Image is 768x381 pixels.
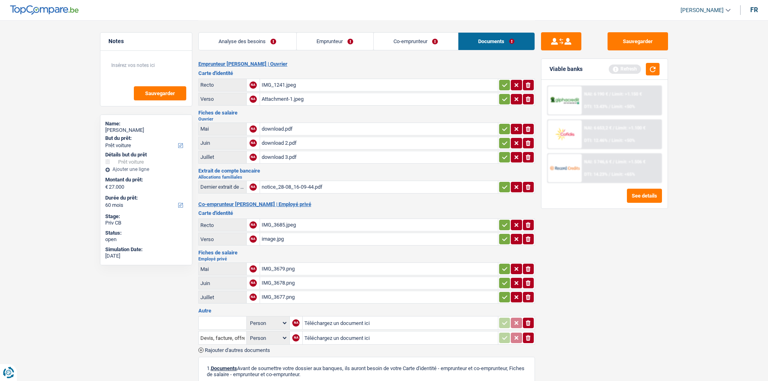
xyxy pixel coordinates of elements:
h5: Notes [108,38,184,45]
div: Stage: [105,213,187,220]
span: Limit: <50% [612,138,635,143]
div: Verso [200,236,245,242]
a: Emprunteur [297,33,373,50]
p: 1. Avant de soumettre votre dossier aux banques, ils auront besoin de votre Carte d'identité - em... [207,365,527,377]
h3: Carte d'identité [198,210,535,216]
h3: Autre [198,308,535,313]
img: Record Credits [550,160,580,175]
div: NA [292,334,300,341]
div: NA [250,154,257,161]
div: download.pdf [262,123,496,135]
label: But du prêt: [105,135,185,142]
div: open [105,236,187,243]
span: DTI: 13.43% [584,104,608,109]
div: download 2.pdf [262,137,496,149]
div: Attachment-1.jpeg [262,93,496,105]
div: fr [750,6,758,14]
a: [PERSON_NAME] [674,4,731,17]
div: NA [250,294,257,301]
div: Simulation Date: [105,246,187,253]
a: Co-emprunteur [374,33,458,50]
img: TopCompare Logo [10,5,79,15]
div: IMG_3678.png [262,277,496,289]
h3: Fiches de salaire [198,110,535,115]
span: DTI: 14.23% [584,172,608,177]
button: Rajouter d'autres documents [198,348,270,353]
label: Durée du prêt: [105,195,185,201]
div: NA [250,183,257,191]
label: Montant du prêt: [105,177,185,183]
span: Limit: >1.150 € [612,92,642,97]
button: Sauvegarder [608,32,668,50]
div: NA [292,319,300,327]
div: [PERSON_NAME] [105,127,187,133]
div: Refresh [609,65,641,73]
div: Détails but du prêt [105,152,187,158]
div: Priv CB [105,220,187,226]
h2: Co-emprunteur [PERSON_NAME] | Employé privé [198,201,535,208]
span: / [613,125,614,131]
button: See details [627,189,662,203]
h3: Extrait de compte bancaire [198,168,535,173]
div: Juin [200,280,245,286]
div: Juillet [200,294,245,300]
button: Sauvegarder [134,86,186,100]
div: Recto [200,82,245,88]
div: Status: [105,230,187,236]
a: Analyse des besoins [199,33,296,50]
h3: Carte d'identité [198,71,535,76]
h2: Emprunteur [PERSON_NAME] | Ouvrier [198,61,535,67]
div: NA [250,96,257,103]
div: Juin [200,140,245,146]
h2: Employé privé [198,257,535,261]
span: € [105,184,108,190]
span: Sauvegarder [145,91,175,96]
div: NA [250,139,257,147]
div: IMG_1241.jpeg [262,79,496,91]
span: Limit: <65% [612,172,635,177]
div: Juillet [200,154,245,160]
div: Ajouter une ligne [105,167,187,172]
div: Verso [200,96,245,102]
div: [DATE] [105,253,187,259]
span: NAI: 5 746,6 € [584,159,612,164]
span: NAI: 6 190 € [584,92,608,97]
div: IMG_3679.png [262,263,496,275]
h2: Allocations familiales [198,175,535,179]
div: Dernier extrait de compte pour vos allocations familiales [200,184,245,190]
div: NA [250,235,257,243]
h2: Ouvrier [198,117,535,121]
span: / [609,104,610,109]
div: image.jpg [262,233,496,245]
span: Rajouter d'autres documents [205,348,270,353]
span: Limit: >1.100 € [616,125,645,131]
div: NA [250,265,257,273]
div: Mai [200,126,245,132]
a: Documents [458,33,535,50]
span: / [613,159,614,164]
div: Recto [200,222,245,228]
span: [PERSON_NAME] [681,7,724,14]
div: download 3.pdf [262,151,496,163]
div: IMG_3685.jpeg [262,219,496,231]
span: / [609,172,610,177]
span: DTI: 12.46% [584,138,608,143]
span: Limit: >1.506 € [616,159,645,164]
div: Name: [105,121,187,127]
span: Limit: <50% [612,104,635,109]
img: AlphaCredit [550,96,580,105]
div: Viable banks [549,66,583,73]
span: Documents [211,365,237,371]
div: NA [250,221,257,229]
h3: Fiches de salaire [198,250,535,255]
span: / [609,138,610,143]
span: NAI: 6 653,2 € [584,125,612,131]
div: Mai [200,266,245,272]
span: / [609,92,611,97]
img: Cofidis [550,127,580,142]
div: NA [250,125,257,133]
div: IMG_3677.png [262,291,496,303]
div: notice_28-08_16-09-44.pdf [262,181,496,193]
div: NA [250,81,257,89]
div: NA [250,279,257,287]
